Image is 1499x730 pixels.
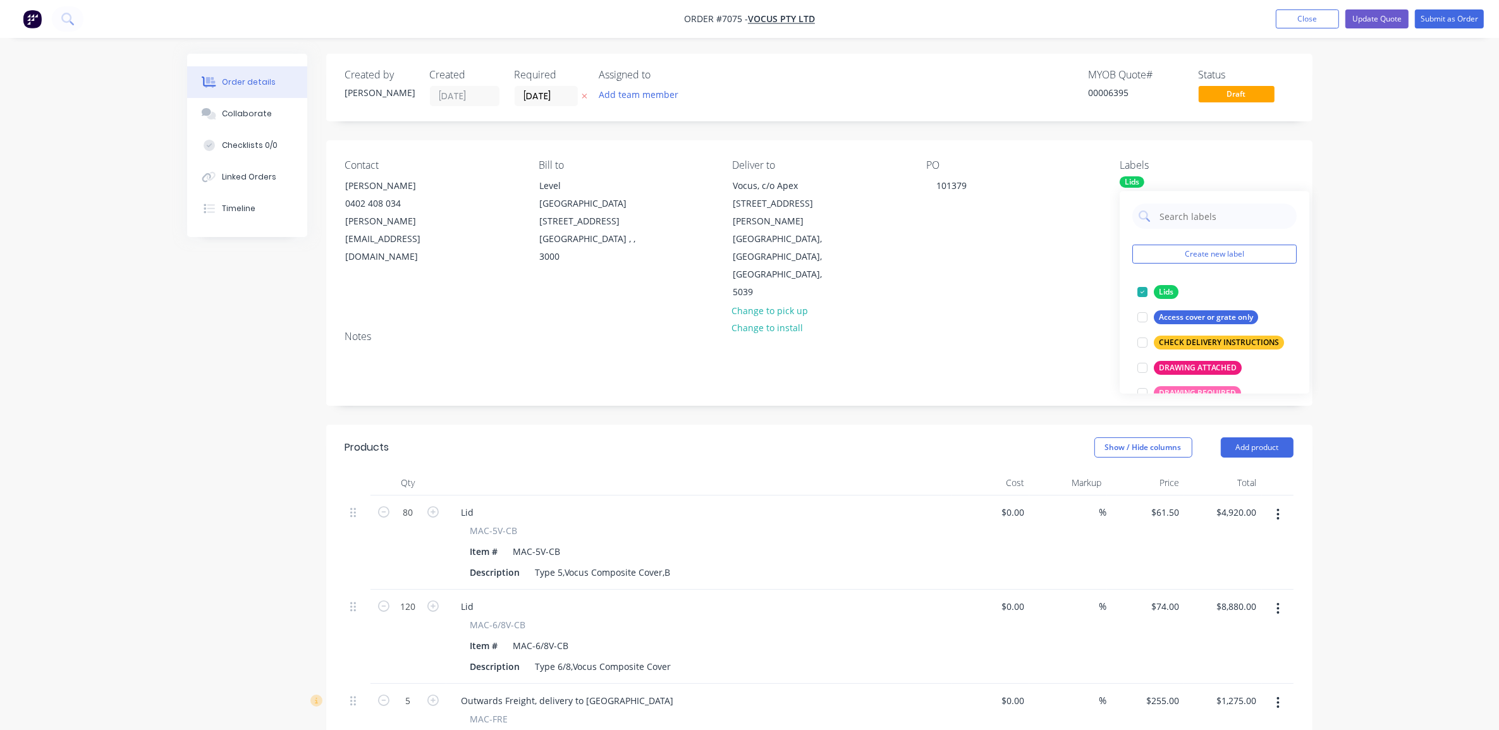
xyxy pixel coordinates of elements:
[1120,159,1293,171] div: Labels
[451,691,684,710] div: Outwards Freight, delivery to [GEOGRAPHIC_DATA]
[222,76,276,88] div: Order details
[530,657,676,676] div: Type 6/8,Vocus Composite Cover
[599,69,726,81] div: Assigned to
[465,657,525,676] div: Description
[222,108,272,119] div: Collaborate
[733,177,838,230] div: Vocus, c/o Apex [STREET_ADDRESS][PERSON_NAME]
[539,177,644,230] div: Level [GEOGRAPHIC_DATA][STREET_ADDRESS]
[1132,284,1184,301] button: Lids
[1132,334,1289,352] button: CHECK DELIVERY INSTRUCTIONS
[187,193,307,224] button: Timeline
[1154,387,1241,401] div: DRAWING REQUIRED
[346,195,451,212] div: 0402 408 034
[345,69,415,81] div: Created by
[926,176,977,195] div: 101379
[1132,309,1263,327] button: Access cover or grate only
[370,470,446,496] div: Qty
[599,86,685,103] button: Add team member
[1094,437,1192,458] button: Show / Hide columns
[1276,9,1339,28] button: Close
[1029,470,1107,496] div: Markup
[1345,9,1409,28] button: Update Quote
[345,440,389,455] div: Products
[1154,311,1258,325] div: Access cover or grate only
[346,212,451,265] div: [PERSON_NAME][EMAIL_ADDRESS][DOMAIN_NAME]
[1184,470,1262,496] div: Total
[345,86,415,99] div: [PERSON_NAME]
[222,203,255,214] div: Timeline
[508,636,574,655] div: MAC-6/8V-CB
[187,161,307,193] button: Linked Orders
[508,542,566,561] div: MAC-5V-CB
[539,230,644,265] div: [GEOGRAPHIC_DATA] , , 3000
[732,159,905,171] div: Deliver to
[222,140,278,151] div: Checklists 0/0
[952,470,1030,496] div: Cost
[1132,385,1246,403] button: DRAWING REQUIRED
[530,563,676,581] div: Type 5,Vocus Composite Cover,B
[592,86,685,103] button: Add team member
[1154,362,1242,375] div: DRAWING ATTACHED
[1199,86,1275,102] span: Draft
[1099,693,1107,708] span: %
[1158,204,1290,229] input: Search labels
[539,159,712,171] div: Bill to
[684,13,748,25] span: Order #7075 -
[470,712,508,726] span: MAC-FRE
[187,66,307,98] button: Order details
[187,98,307,130] button: Collaborate
[1089,86,1184,99] div: 00006395
[725,319,810,336] button: Change to install
[926,159,1099,171] div: PO
[222,171,276,183] div: Linked Orders
[345,159,518,171] div: Contact
[470,524,518,537] span: MAC-5V-CB
[451,503,484,521] div: Lid
[465,563,525,581] div: Description
[722,176,848,301] div: Vocus, c/o Apex [STREET_ADDRESS][PERSON_NAME][GEOGRAPHIC_DATA], [GEOGRAPHIC_DATA], [GEOGRAPHIC_DA...
[345,331,1294,343] div: Notes
[1154,336,1284,350] div: CHECK DELIVERY INSTRUCTIONS
[1132,245,1297,264] button: Create new label
[430,69,499,81] div: Created
[1415,9,1484,28] button: Submit as Order
[1199,69,1294,81] div: Status
[1120,176,1144,188] div: Lids
[451,597,484,616] div: Lid
[529,176,655,266] div: Level [GEOGRAPHIC_DATA][STREET_ADDRESS][GEOGRAPHIC_DATA] , , 3000
[470,618,526,631] span: MAC-6/8V-CB
[1221,437,1294,458] button: Add product
[733,230,838,301] div: [GEOGRAPHIC_DATA], [GEOGRAPHIC_DATA], [GEOGRAPHIC_DATA], 5039
[725,301,815,319] button: Change to pick up
[465,542,503,561] div: Item #
[465,636,503,655] div: Item #
[515,69,584,81] div: Required
[748,13,815,25] a: Vocus Pty Ltd
[187,130,307,161] button: Checklists 0/0
[1132,360,1247,377] button: DRAWING ATTACHED
[346,177,451,195] div: [PERSON_NAME]
[1107,470,1185,496] div: Price
[335,176,462,266] div: [PERSON_NAME]0402 408 034[PERSON_NAME][EMAIL_ADDRESS][DOMAIN_NAME]
[23,9,42,28] img: Factory
[1089,69,1184,81] div: MYOB Quote #
[1099,505,1107,520] span: %
[1154,286,1178,300] div: Lids
[1099,599,1107,614] span: %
